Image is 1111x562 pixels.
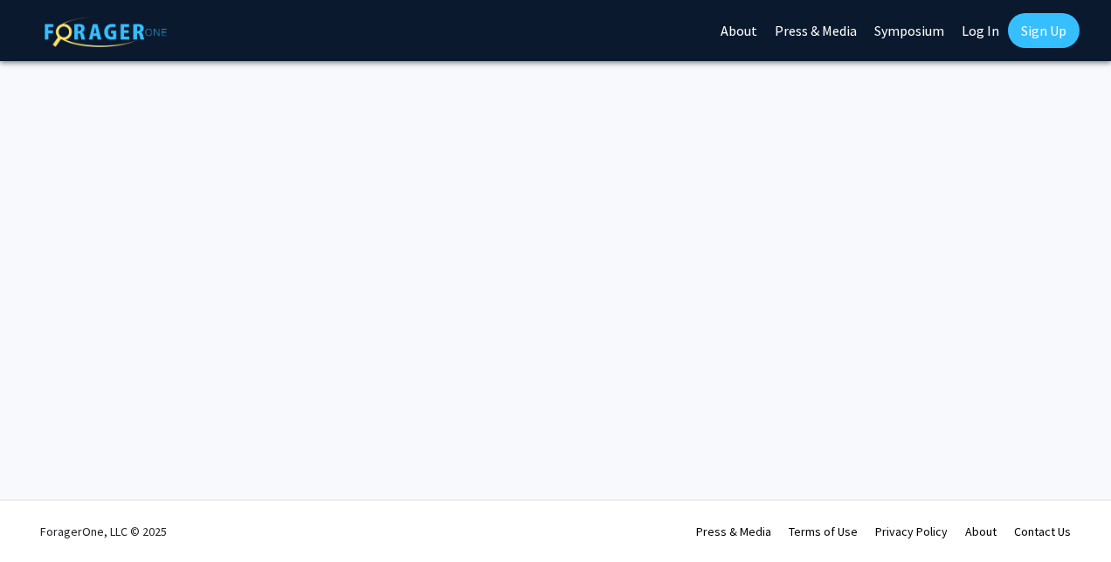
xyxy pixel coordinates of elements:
a: Sign Up [1008,13,1080,48]
a: Contact Us [1014,524,1071,539]
img: ForagerOne Logo [45,17,167,47]
a: About [965,524,997,539]
div: ForagerOne, LLC © 2025 [40,501,167,562]
a: Press & Media [696,524,771,539]
a: Terms of Use [789,524,858,539]
a: Privacy Policy [875,524,948,539]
